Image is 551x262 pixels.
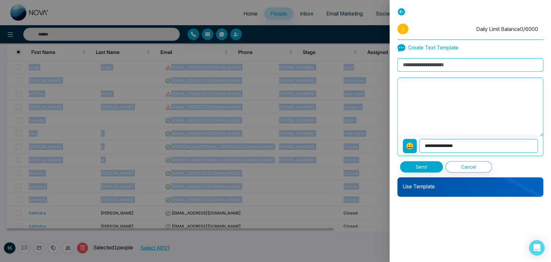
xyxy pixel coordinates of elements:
button: Send [400,161,443,173]
button: Cancel [445,161,492,173]
p: Create Text Template [397,44,458,52]
span: Daily Limit Balance 0 / 6000 [476,26,538,32]
div: Open Intercom Messenger [529,240,545,256]
button: 😀 [403,139,417,153]
span: j [397,24,408,34]
p: Use Template [397,177,543,190]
